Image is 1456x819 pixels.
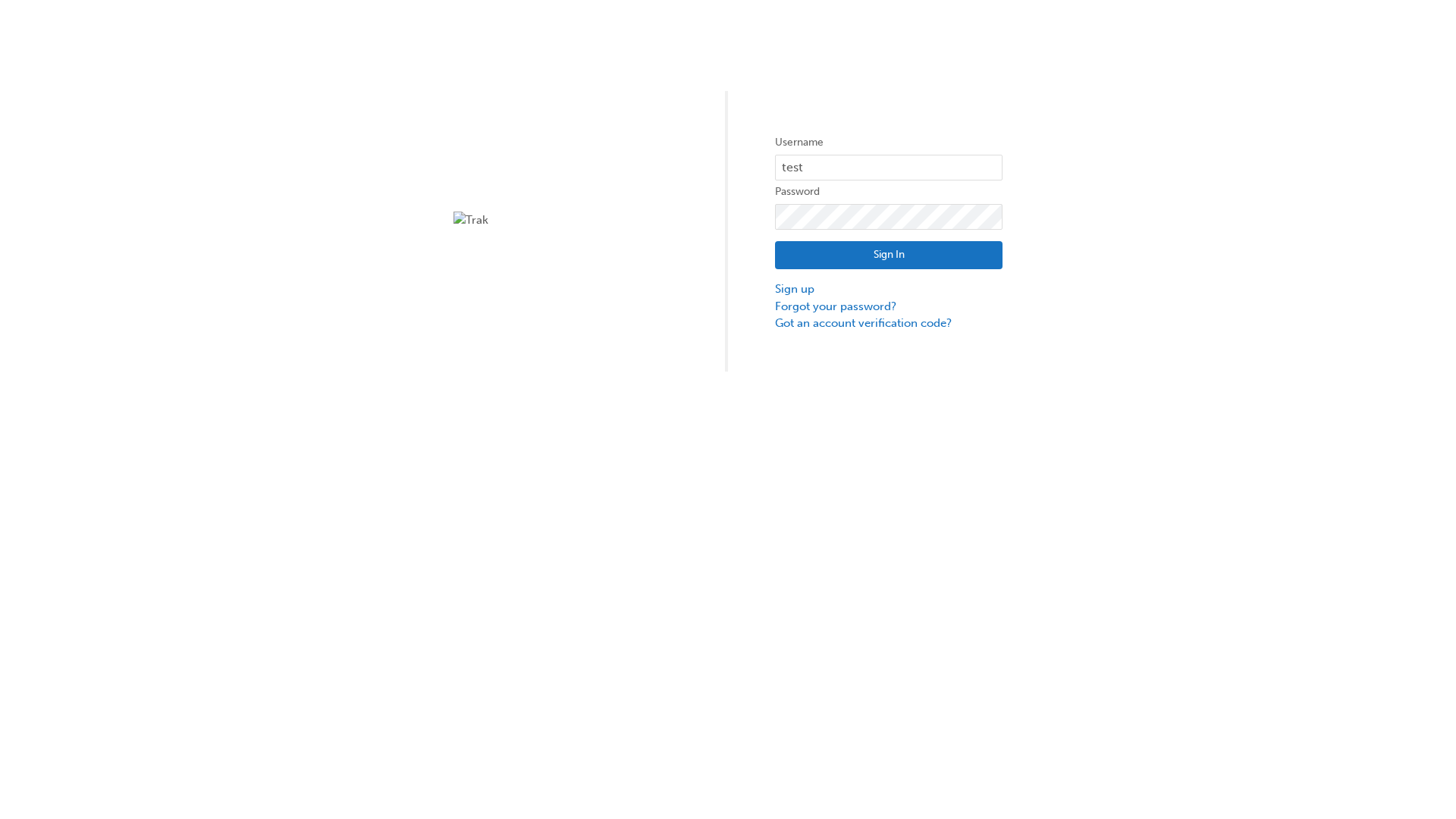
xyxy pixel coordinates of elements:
[775,241,1003,270] button: Sign In
[453,212,681,229] img: Trak
[775,281,1003,298] a: Sign up
[775,133,1003,152] label: Username
[775,155,1003,180] input: Username
[775,315,1003,332] a: Got an account verification code?
[775,298,1003,315] a: Forgot your password?
[775,183,1003,201] label: Password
